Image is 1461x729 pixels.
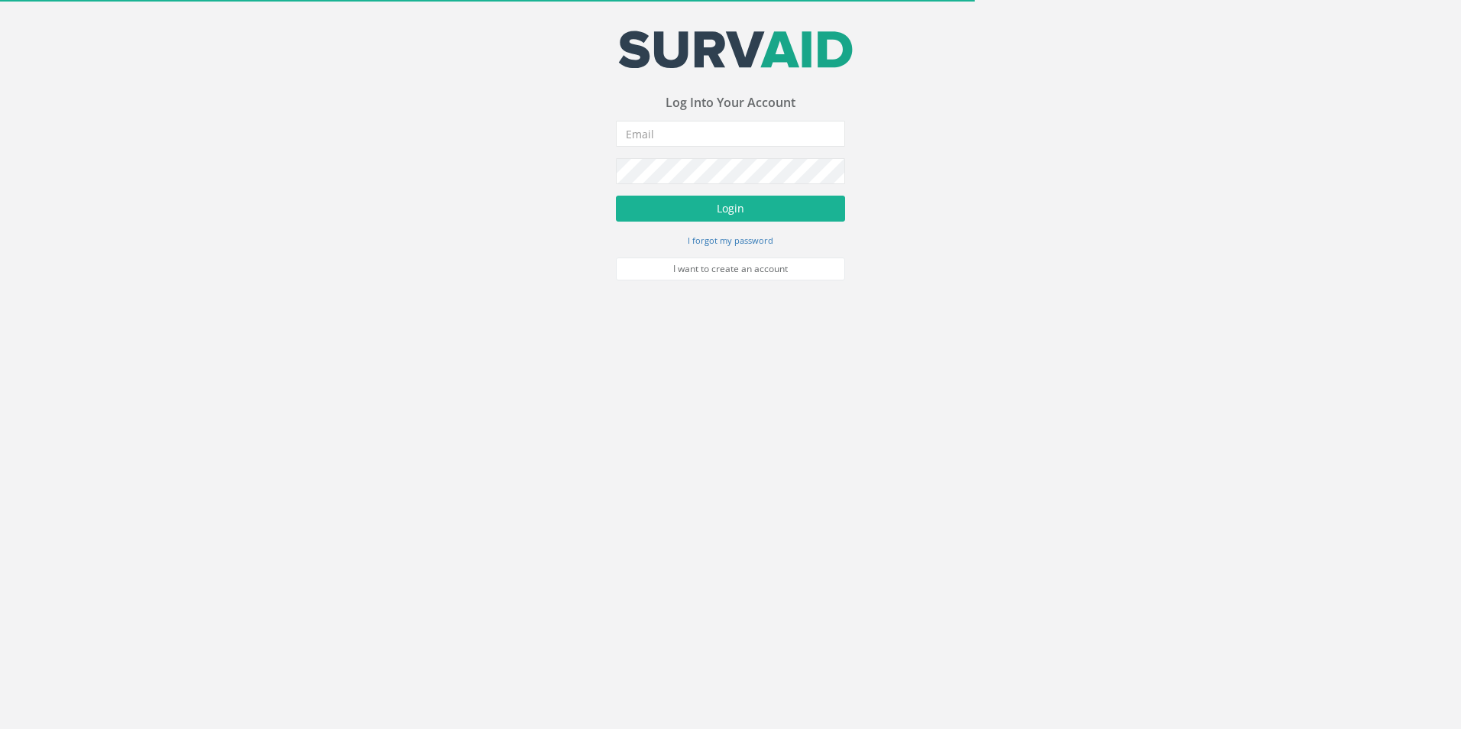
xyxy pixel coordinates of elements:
a: I forgot my password [688,233,773,247]
a: I want to create an account [616,258,845,280]
input: Email [616,121,845,147]
small: I forgot my password [688,235,773,246]
button: Login [616,196,845,222]
h3: Log Into Your Account [616,96,845,110]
